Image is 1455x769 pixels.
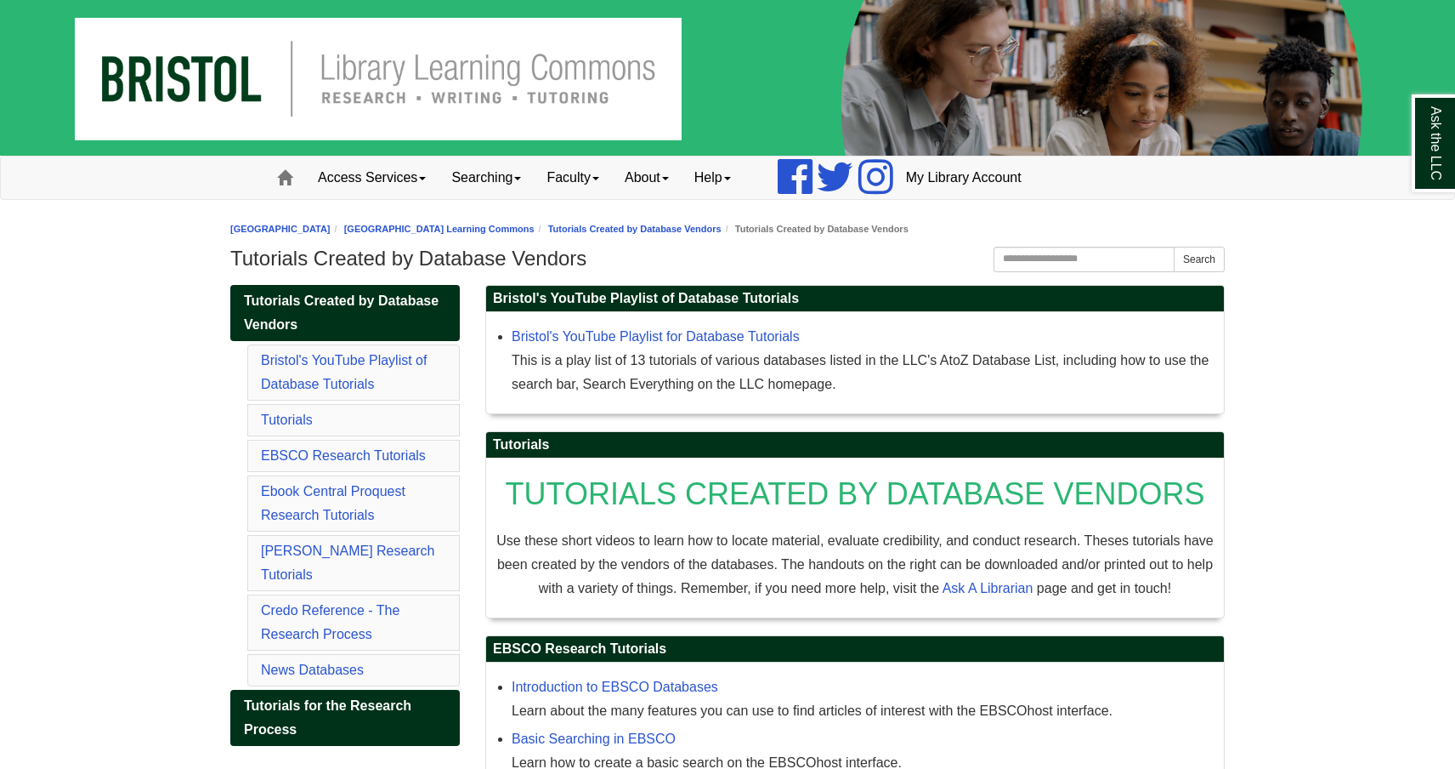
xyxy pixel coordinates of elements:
[512,680,718,694] a: Introduction to EBSCO Databases
[244,293,439,332] span: Tutorials Created by Database Vendors
[230,247,1225,271] h1: Tutorials Created by Database Vendors
[261,544,435,582] a: [PERSON_NAME] Research Tutorials
[548,224,722,234] a: Tutorials Created by Database Vendors
[261,413,313,427] a: Tutorials
[512,349,1215,396] div: This is a play list of 13 tutorials of various databases listed in the LLC's AtoZ Database List, ...
[486,286,1224,312] h2: Bristol's YouTube Playlist of Database Tutorials
[261,448,426,463] a: EBSCO Research Tutorials
[512,329,800,344] a: Bristol's YouTube Playlist for Database Tutorials
[496,533,1213,595] span: Use these short videos to learn how to locate material, evaluate credibility, and conduct researc...
[1037,581,1171,595] span: page and get in touch!
[893,157,1034,199] a: My Library Account
[1174,247,1225,272] button: Search
[486,432,1224,459] h2: Tutorials
[344,224,535,234] a: [GEOGRAPHIC_DATA] Learning Commons
[682,157,744,199] a: Help
[486,636,1224,663] h2: EBSCO Research Tutorials
[512,732,676,746] a: Basic Searching in EBSCO
[261,663,364,677] a: News Databases
[230,221,1225,237] nav: breadcrumb
[305,157,439,199] a: Access Services
[230,224,331,234] a: [GEOGRAPHIC_DATA]
[230,690,460,746] a: Tutorials for the Research Process
[506,476,1205,511] span: TUTORIALS CREATED BY DATABASE VENDORS
[534,157,612,199] a: Faculty
[244,698,411,737] span: Tutorials for the Research Process
[943,581,1033,595] a: Ask A Librarian
[722,221,909,237] li: Tutorials Created by Database Vendors
[261,603,399,641] a: Credo Reference - The Research Process
[261,484,405,522] a: Ebook Central Proquest Research Tutorials
[612,157,682,199] a: About
[512,699,1215,723] div: Learn about the many features you can use to find articles of interest with the EBSCOhost interface.
[261,353,427,391] a: Bristol's YouTube Playlist of Database Tutorials
[439,157,534,199] a: Searching
[230,285,460,341] a: Tutorials Created by Database Vendors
